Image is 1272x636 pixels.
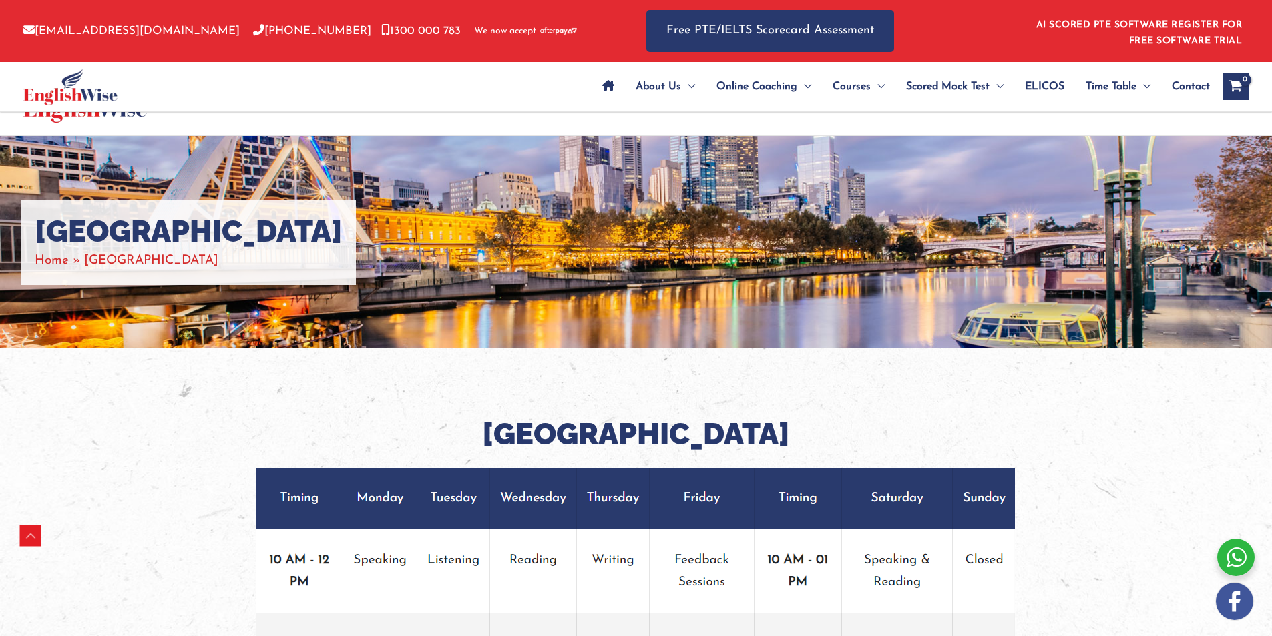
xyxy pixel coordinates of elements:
span: Online Coaching [716,63,797,110]
nav: Breadcrumbs [35,250,343,272]
span: Menu Toggle [990,63,1004,110]
a: Free PTE/IELTS Scorecard Assessment [646,10,894,52]
span: Menu Toggle [681,63,695,110]
a: About UsMenu Toggle [625,63,706,110]
a: Contact [1161,63,1210,110]
a: [EMAIL_ADDRESS][DOMAIN_NAME] [23,25,240,37]
img: cropped-ew-logo [23,69,118,105]
a: 1300 000 783 [381,25,461,37]
span: [GEOGRAPHIC_DATA] [84,254,218,267]
img: white-facebook.png [1216,583,1253,620]
nav: Site Navigation: Main Menu [592,63,1210,110]
a: Scored Mock TestMenu Toggle [895,63,1014,110]
a: Online CoachingMenu Toggle [706,63,822,110]
aside: Header Widget 1 [1028,9,1249,53]
span: Courses [833,63,871,110]
a: Home [35,254,69,267]
span: ELICOS [1025,63,1064,110]
span: Menu Toggle [871,63,885,110]
a: [PHONE_NUMBER] [253,25,371,37]
img: Afterpay-Logo [540,27,577,35]
a: AI SCORED PTE SOFTWARE REGISTER FOR FREE SOFTWARE TRIAL [1036,20,1243,46]
span: About Us [636,63,681,110]
span: Scored Mock Test [906,63,990,110]
a: Time TableMenu Toggle [1075,63,1161,110]
span: Time Table [1086,63,1136,110]
span: Contact [1172,63,1210,110]
span: We now accept [474,25,536,38]
strong: [GEOGRAPHIC_DATA] [482,416,790,452]
a: View Shopping Cart, empty [1223,73,1249,100]
a: ELICOS [1014,63,1075,110]
h1: [GEOGRAPHIC_DATA] [35,214,343,250]
span: Menu Toggle [797,63,811,110]
span: Menu Toggle [1136,63,1150,110]
a: CoursesMenu Toggle [822,63,895,110]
